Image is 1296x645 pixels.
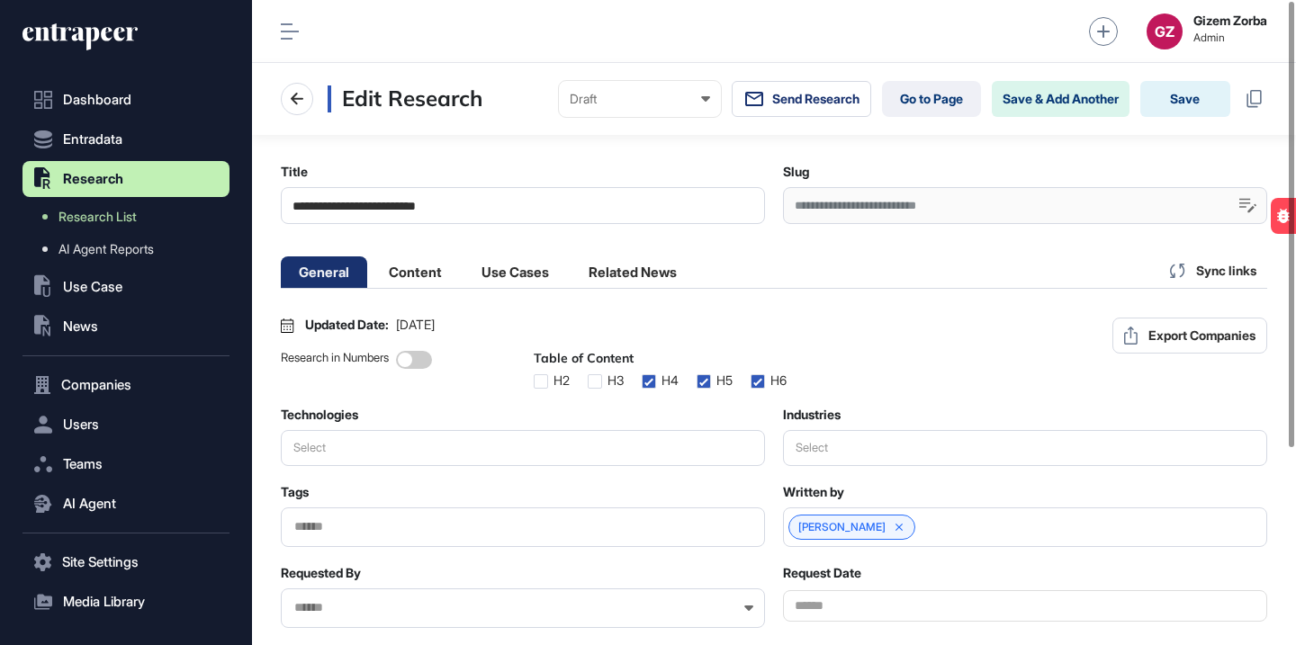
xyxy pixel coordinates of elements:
span: AI Agent Reports [58,242,154,256]
a: Research List [31,201,229,233]
button: Users [22,407,229,443]
li: General [281,256,367,288]
label: Industries [783,408,841,422]
button: GZ [1147,13,1183,49]
label: Tags [281,485,309,499]
span: Research List [58,210,137,224]
div: Table of Content [534,351,787,367]
button: Save & Add Another [992,81,1129,117]
a: Dashboard [22,82,229,118]
label: Technologies [281,408,358,422]
label: Written by [783,485,844,499]
label: Requested By [281,566,361,580]
button: Companies [22,367,229,403]
span: Site Settings [62,555,139,569]
span: Dashboard [63,93,131,107]
span: Use Case [63,280,122,294]
li: Use Cases [463,256,567,288]
input: Datepicker input [783,590,1267,622]
label: Slug [783,165,809,179]
button: Teams [22,446,229,482]
button: Select [783,430,1267,466]
div: Sync links [1159,253,1267,288]
span: Send Research [772,92,859,106]
button: News [22,309,229,345]
span: Companies [61,378,131,392]
div: H6 [770,373,787,388]
a: AI Agent Reports [31,233,229,265]
button: Save [1140,81,1230,117]
span: [DATE] [396,318,435,332]
div: H5 [716,373,733,388]
div: H3 [607,373,624,388]
button: Select [281,430,765,466]
label: Request Date [783,566,861,580]
div: H4 [661,373,679,388]
span: Media Library [63,595,145,609]
button: Site Settings [22,544,229,580]
div: Select [282,441,337,454]
div: Updated Date: [305,318,435,332]
h3: Edit Research [328,85,482,112]
span: Teams [63,457,103,471]
button: Research [22,161,229,197]
span: Users [63,417,99,432]
span: Entradata [63,132,122,147]
label: Title [281,165,308,179]
span: Admin [1193,31,1267,44]
button: Media Library [22,584,229,620]
div: Draft [570,92,710,106]
button: Send Research [732,81,871,117]
strong: Gizem Zorba [1193,13,1267,28]
div: Select [784,441,840,454]
li: Content [371,256,460,288]
a: Go to Page [882,81,981,117]
li: Related News [571,256,695,288]
span: Research [63,172,123,186]
span: News [63,319,98,334]
a: [PERSON_NAME] [798,521,886,533]
button: Export Companies [1112,318,1267,354]
div: H2 [553,373,570,388]
span: AI Agent [63,497,116,511]
button: Entradata [22,121,229,157]
div: Research in Numbers [281,351,389,389]
button: Use Case [22,269,229,305]
button: AI Agent [22,486,229,522]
